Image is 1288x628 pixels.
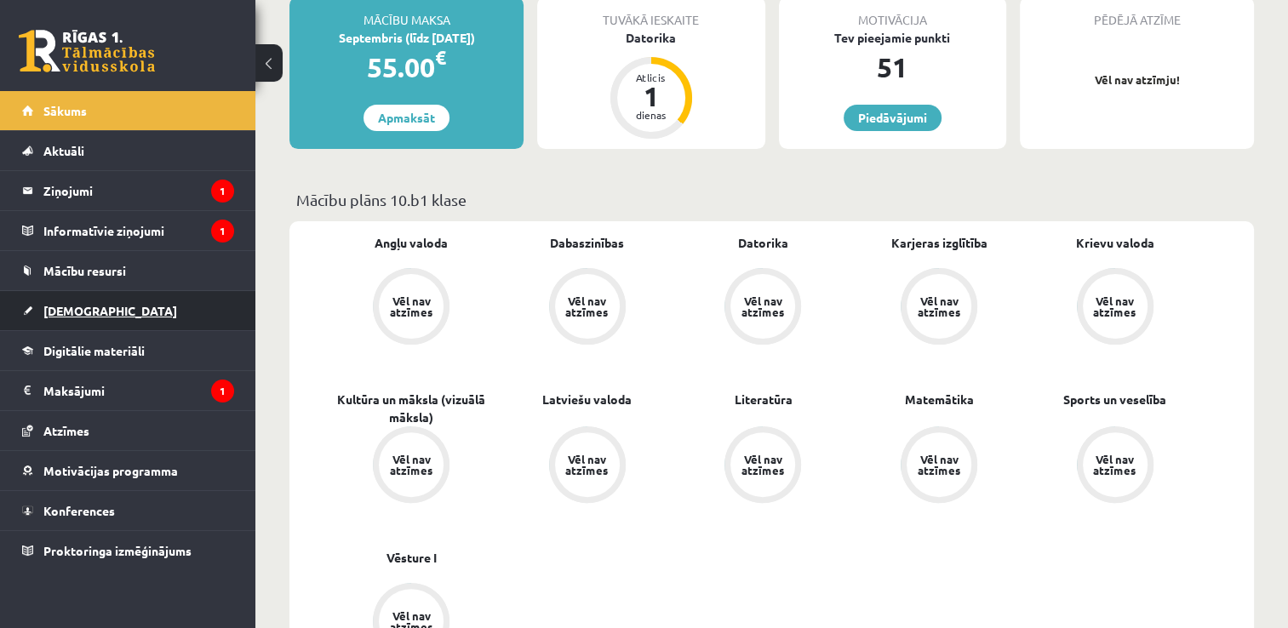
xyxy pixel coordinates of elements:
a: Vēl nav atzīmes [851,268,1028,348]
a: Konferences [22,491,234,530]
a: Datorika Atlicis 1 dienas [537,29,764,141]
a: Sports un veselība [1063,391,1166,408]
a: Vēl nav atzīmes [323,426,500,506]
div: Vēl nav atzīmes [1091,295,1139,317]
div: 51 [779,47,1006,88]
span: Aktuāli [43,143,84,158]
a: Vēl nav atzīmes [323,268,500,348]
a: Atzīmes [22,411,234,450]
span: Digitālie materiāli [43,343,145,358]
div: Vēl nav atzīmes [1091,454,1139,476]
legend: Ziņojumi [43,171,234,210]
a: Apmaksāt [364,105,449,131]
a: Vēl nav atzīmes [851,426,1028,506]
div: Atlicis [626,72,677,83]
a: Dabaszinības [550,234,624,252]
div: Vēl nav atzīmes [564,454,611,476]
div: Septembris (līdz [DATE]) [289,29,524,47]
div: Datorika [537,29,764,47]
a: Motivācijas programma [22,451,234,490]
a: Literatūra [734,391,792,408]
a: Vēl nav atzīmes [1027,426,1203,506]
legend: Informatīvie ziņojumi [43,211,234,250]
a: [DEMOGRAPHIC_DATA] [22,291,234,330]
i: 1 [211,220,234,243]
i: 1 [211,380,234,402]
a: Latviešu valoda [542,391,632,408]
a: Informatīvie ziņojumi1 [22,211,234,250]
a: Vēl nav atzīmes [675,268,851,348]
a: Rīgas 1. Tālmācības vidusskola [19,30,155,72]
span: € [435,45,446,70]
div: Vēl nav atzīmes [387,454,435,476]
div: Vēl nav atzīmes [564,295,611,317]
a: Vēsture I [386,549,437,567]
div: 1 [626,83,677,110]
legend: Maksājumi [43,371,234,410]
div: Vēl nav atzīmes [739,454,787,476]
span: Konferences [43,503,115,518]
a: Aktuāli [22,131,234,170]
a: Vēl nav atzīmes [1027,268,1203,348]
span: [DEMOGRAPHIC_DATA] [43,303,177,318]
a: Ziņojumi1 [22,171,234,210]
span: Atzīmes [43,423,89,438]
a: Vēl nav atzīmes [500,268,676,348]
a: Matemātika [905,391,974,408]
a: Datorika [738,234,788,252]
a: Kultūra un māksla (vizuālā māksla) [323,391,500,426]
a: Vēl nav atzīmes [500,426,676,506]
a: Vēl nav atzīmes [675,426,851,506]
i: 1 [211,180,234,203]
a: Karjeras izglītība [891,234,987,252]
a: Proktoringa izmēģinājums [22,531,234,570]
div: Vēl nav atzīmes [387,295,435,317]
div: Tev pieejamie punkti [779,29,1006,47]
a: Maksājumi1 [22,371,234,410]
a: Mācību resursi [22,251,234,290]
span: Proktoringa izmēģinājums [43,543,192,558]
a: Digitālie materiāli [22,331,234,370]
div: dienas [626,110,677,120]
p: Mācību plāns 10.b1 klase [296,188,1247,211]
div: Vēl nav atzīmes [739,295,787,317]
div: Vēl nav atzīmes [915,295,963,317]
div: 55.00 [289,47,524,88]
p: Vēl nav atzīmju! [1028,71,1245,88]
span: Mācību resursi [43,263,126,278]
a: Sākums [22,91,234,130]
a: Piedāvājumi [844,105,942,131]
a: Angļu valoda [375,234,448,252]
a: Krievu valoda [1076,234,1154,252]
span: Sākums [43,103,87,118]
div: Vēl nav atzīmes [915,454,963,476]
span: Motivācijas programma [43,463,178,478]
